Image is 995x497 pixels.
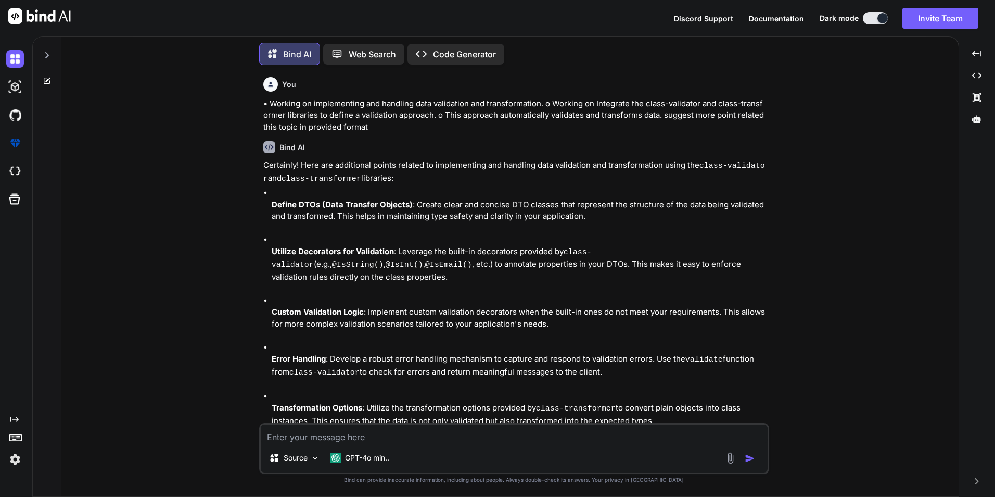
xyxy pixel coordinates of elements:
code: class-transformer [282,175,361,183]
p: : Create clear and concise DTO classes that represent the structure of the data being validated a... [272,199,767,222]
p: • Working on implementing and handling data validation and transformation. o Working on Integrate... [263,98,767,133]
img: Bind AI [8,8,71,24]
strong: Utilize Decorators for Validation [272,246,394,256]
img: GPT-4o mini [330,453,341,463]
img: icon [745,453,755,464]
p: Code Generator [433,48,496,60]
img: premium [6,134,24,152]
p: Web Search [349,48,396,60]
span: Dark mode [820,13,859,23]
img: cloudideIcon [6,163,24,180]
code: @IsEmail() [425,260,472,269]
span: Discord Support [674,14,733,23]
p: Bind can provide inaccurate information, including about people. Always double-check its answers.... [259,476,769,484]
p: GPT-4o min.. [345,453,389,463]
code: validate [685,355,723,364]
p: Certainly! Here are additional points related to implementing and handling data validation and tr... [263,159,767,185]
h6: You [282,79,296,90]
code: class-transformer [536,404,616,413]
p: Bind AI [283,48,311,60]
span: Documentation [749,14,804,23]
img: Pick Models [311,454,320,463]
code: @IsString() [332,260,384,269]
code: class-validator [263,161,765,183]
h6: Bind AI [279,142,305,153]
button: Documentation [749,13,804,24]
p: : Implement custom validation decorators when the built-in ones do not meet your requirements. Th... [272,306,767,330]
img: attachment [724,452,736,464]
strong: Define DTOs (Data Transfer Objects) [272,200,413,209]
p: Source [284,453,308,463]
img: settings [6,451,24,468]
code: class-validator [289,368,360,377]
img: githubDark [6,106,24,124]
img: darkChat [6,50,24,68]
strong: Error Handling [272,354,326,364]
button: Invite Team [902,8,978,29]
strong: Custom Validation Logic [272,307,364,317]
img: darkAi-studio [6,78,24,96]
p: : Leverage the built-in decorators provided by (e.g., , , , etc.) to annotate properties in your ... [272,246,767,283]
p: : Develop a robust error handling mechanism to capture and respond to validation errors. Use the ... [272,353,767,379]
button: Discord Support [674,13,733,24]
code: @IsInt() [386,260,423,269]
p: : Utilize the transformation options provided by to convert plain objects into class instances. T... [272,402,767,427]
strong: Transformation Options [272,403,362,413]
